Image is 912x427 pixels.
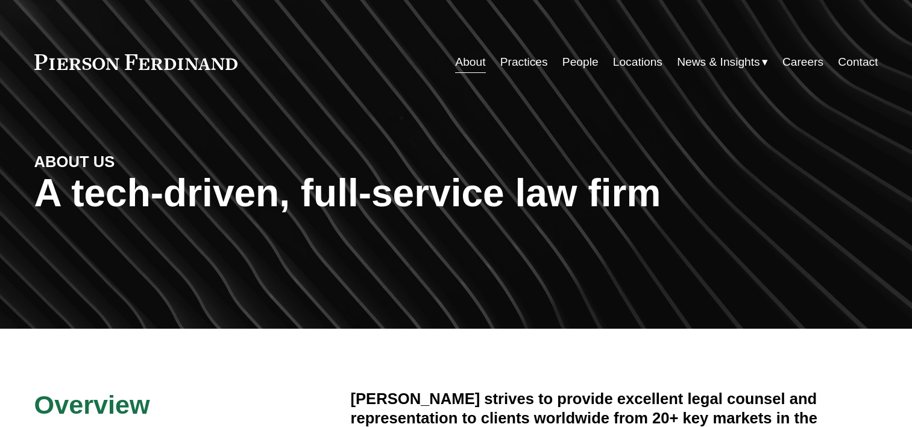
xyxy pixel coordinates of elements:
[34,153,115,170] strong: ABOUT US
[613,51,662,74] a: Locations
[562,51,599,74] a: People
[34,390,150,419] span: Overview
[500,51,548,74] a: Practices
[677,52,760,73] span: News & Insights
[782,51,823,74] a: Careers
[455,51,485,74] a: About
[677,51,768,74] a: folder dropdown
[838,51,878,74] a: Contact
[34,171,878,215] h1: A tech-driven, full-service law firm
